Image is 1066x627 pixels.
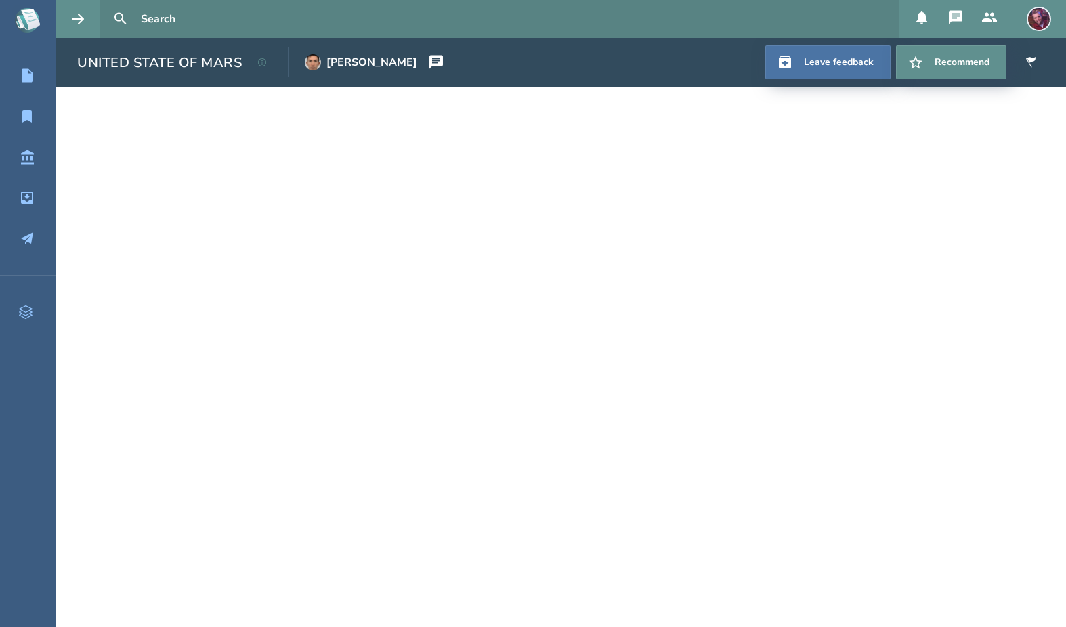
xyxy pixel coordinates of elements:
h1: UNITED STATE OF MARS [77,53,242,72]
div: [PERSON_NAME] [326,56,417,68]
button: View script details [247,47,277,77]
a: Leave feedback [765,45,891,79]
img: user_1756948650-crop.jpg [305,54,321,70]
a: [PERSON_NAME] [305,47,417,77]
button: Recommend [896,45,1006,79]
img: user_1718118867-crop.jpg [1027,7,1051,31]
